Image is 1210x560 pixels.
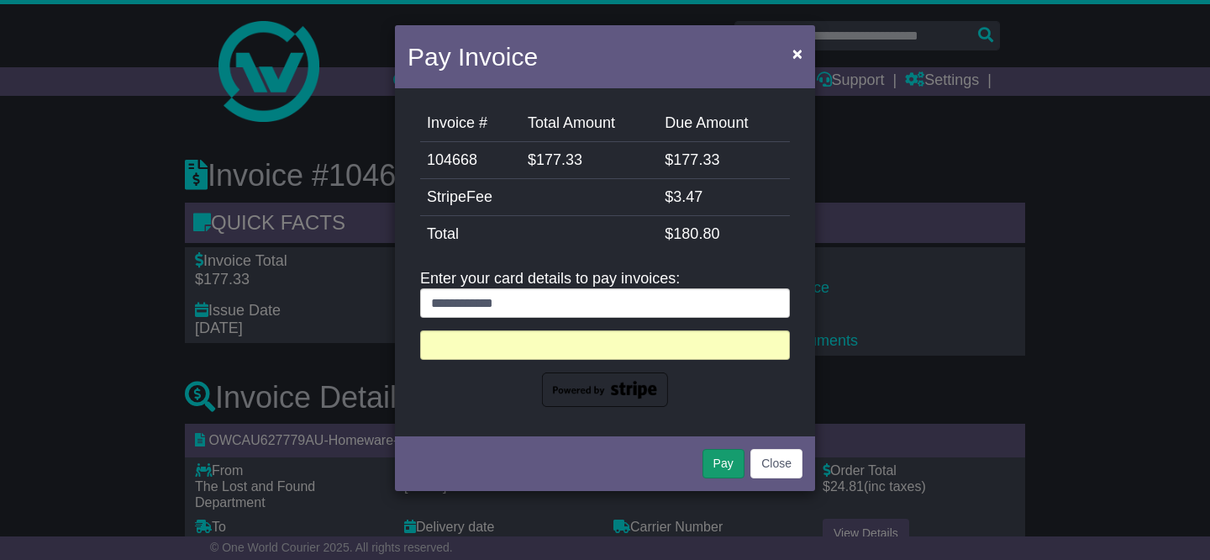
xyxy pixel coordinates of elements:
span: 3.47 [673,188,702,205]
h4: Pay Invoice [408,38,538,76]
span: 180.80 [673,225,719,242]
td: StripeFee [420,179,658,216]
td: Invoice # [420,105,521,142]
td: $ [521,142,658,179]
div: Enter your card details to pay invoices: [420,270,790,407]
span: × [792,44,802,63]
td: $ [658,216,790,253]
img: powered-by-stripe.png [542,372,668,408]
button: Close [784,36,811,71]
td: 104668 [420,142,521,179]
iframe: Secure card payment input frame [431,336,779,351]
span: 177.33 [536,151,582,168]
button: Pay [702,449,744,478]
td: $ [658,142,790,179]
td: $ [658,179,790,216]
td: Total [420,216,658,253]
td: Due Amount [658,105,790,142]
button: Close [750,449,802,478]
td: Total Amount [521,105,658,142]
span: 177.33 [673,151,719,168]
